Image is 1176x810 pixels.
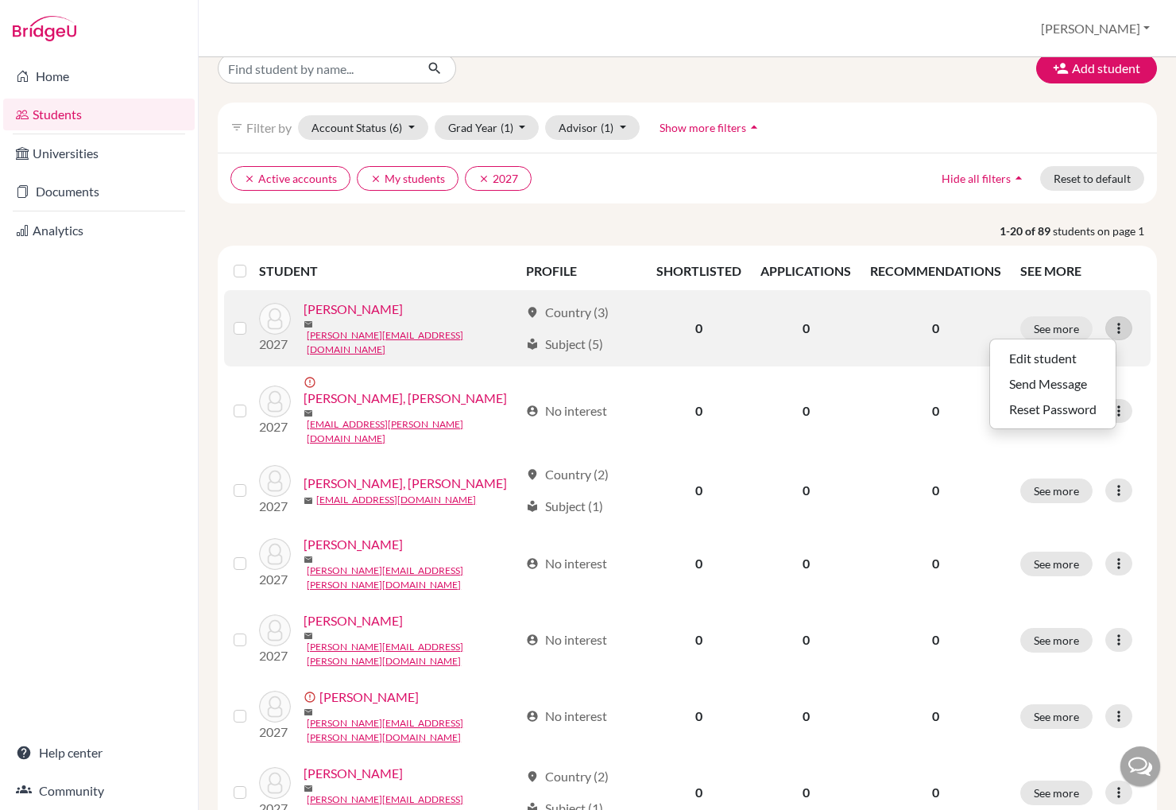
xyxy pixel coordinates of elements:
a: [PERSON_NAME], [PERSON_NAME] [304,474,507,493]
td: 0 [647,602,751,678]
div: No interest [526,630,607,649]
th: PROFILE [516,252,648,290]
div: No interest [526,554,607,573]
button: Hide all filtersarrow_drop_up [928,166,1040,191]
span: mail [304,784,313,793]
img: Angela, Drew [259,386,291,417]
p: 0 [870,481,1001,500]
p: 2027 [259,723,291,742]
button: Grad Year(1) [435,115,540,140]
i: clear [478,173,489,184]
button: See more [1020,781,1093,805]
button: See more [1020,552,1093,576]
span: local_library [526,338,539,351]
p: 0 [870,554,1001,573]
span: mail [304,707,313,717]
a: [PERSON_NAME][EMAIL_ADDRESS][PERSON_NAME][DOMAIN_NAME] [307,640,518,669]
button: Show more filtersarrow_drop_up [646,115,776,140]
p: 2027 [259,570,291,589]
td: 0 [647,455,751,525]
a: [PERSON_NAME] [304,611,403,630]
span: Filter by [246,120,292,135]
button: Send Message [990,371,1116,397]
span: account_circle [526,710,539,723]
span: Hide all filters [942,172,1011,185]
td: 0 [647,366,751,455]
img: Angelina, Celyn [259,465,291,497]
span: location_on [526,306,539,319]
span: account_circle [526,634,539,646]
span: location_on [526,770,539,783]
span: account_circle [526,405,539,417]
button: See more [1020,628,1093,653]
span: local_library [526,500,539,513]
span: mail [304,409,313,418]
span: (1) [501,121,513,134]
span: mail [304,496,313,506]
div: Country (3) [526,303,609,322]
button: [PERSON_NAME] [1034,14,1157,44]
td: 0 [751,678,861,754]
td: 0 [751,290,861,366]
div: Subject (5) [526,335,603,354]
div: Subject (1) [526,497,603,516]
div: Country (2) [526,465,609,484]
td: 0 [647,678,751,754]
td: 0 [647,525,751,602]
span: mail [304,555,313,564]
strong: 1-20 of 89 [1000,223,1053,239]
a: [PERSON_NAME] [304,764,403,783]
a: [PERSON_NAME] [304,300,403,319]
a: Documents [3,176,195,207]
span: location_on [526,468,539,481]
p: 0 [870,319,1001,338]
button: clearActive accounts [230,166,350,191]
a: [EMAIL_ADDRESS][PERSON_NAME][DOMAIN_NAME] [307,417,518,446]
p: 2027 [259,417,291,436]
a: [PERSON_NAME][EMAIL_ADDRESS][DOMAIN_NAME] [307,328,518,357]
p: 2027 [259,646,291,665]
a: [PERSON_NAME][EMAIL_ADDRESS][PERSON_NAME][DOMAIN_NAME] [307,564,518,592]
div: Country (2) [526,767,609,786]
button: See more [1020,704,1093,729]
button: See more [1020,316,1093,341]
button: Account Status(6) [298,115,428,140]
img: Bradley, Bryan [259,691,291,723]
button: clearMy students [357,166,458,191]
i: filter_list [230,121,243,134]
span: mail [304,631,313,641]
td: 0 [751,366,861,455]
i: clear [244,173,255,184]
th: APPLICATIONS [751,252,861,290]
p: 0 [870,707,1001,726]
input: Find student by name... [218,53,415,83]
img: Budiman, Josephine [259,767,291,799]
p: 2027 [259,497,291,516]
th: SEE MORE [1011,252,1151,290]
a: Universities [3,138,195,169]
a: Help center [3,737,195,769]
img: Angeline, Jennifer [259,538,291,570]
button: Advisor(1) [545,115,640,140]
div: No interest [526,707,607,726]
p: 2027 [259,335,291,354]
span: (6) [389,121,402,134]
a: [PERSON_NAME], [PERSON_NAME] [304,389,507,408]
a: Analytics [3,215,195,246]
p: 0 [870,630,1001,649]
i: clear [370,173,381,184]
td: 0 [751,602,861,678]
span: error_outline [304,691,319,703]
td: 0 [751,455,861,525]
div: No interest [526,401,607,421]
a: [PERSON_NAME] [319,688,419,707]
td: 0 [751,525,861,602]
a: Community [3,775,195,807]
a: Students [3,99,195,130]
img: Bridge-U [13,16,76,41]
span: error_outline [304,376,319,389]
i: arrow_drop_up [746,119,762,135]
span: students on page 1 [1053,223,1157,239]
button: Reset Password [990,397,1116,422]
span: Help [37,11,69,25]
